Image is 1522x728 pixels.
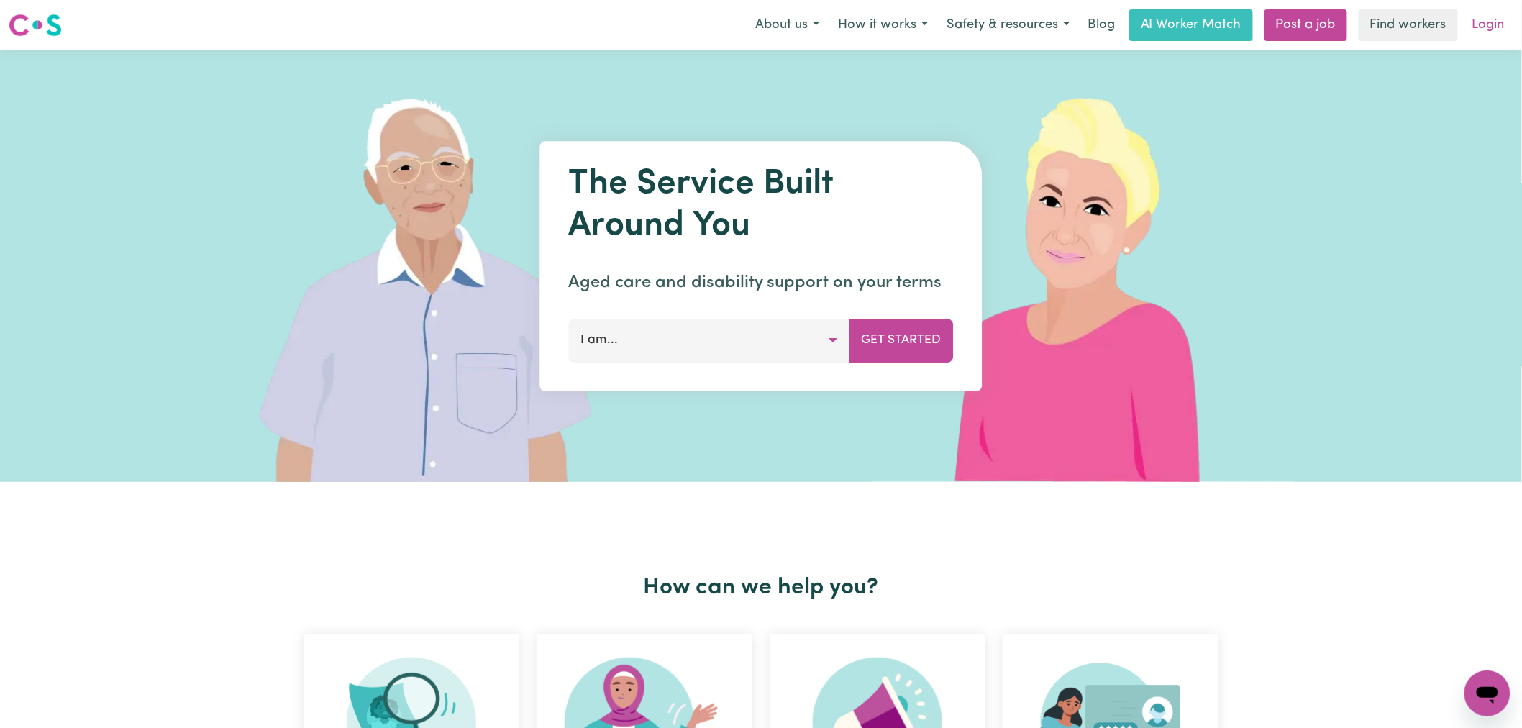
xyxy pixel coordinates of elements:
a: Blog [1079,9,1124,41]
a: Post a job [1264,9,1347,41]
p: Aged care and disability support on your terms [569,270,954,296]
button: Safety & resources [937,10,1079,40]
button: How it works [829,10,937,40]
iframe: Button to launch messaging window [1464,670,1510,716]
h1: The Service Built Around You [569,164,954,247]
a: AI Worker Match [1129,9,1253,41]
img: Careseekers logo [9,12,62,38]
a: Login [1464,9,1513,41]
button: Get Started [849,319,954,362]
a: Find workers [1359,9,1458,41]
button: About us [746,10,829,40]
button: I am... [569,319,850,362]
a: Careseekers logo [9,9,62,42]
h2: How can we help you? [295,574,1227,601]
